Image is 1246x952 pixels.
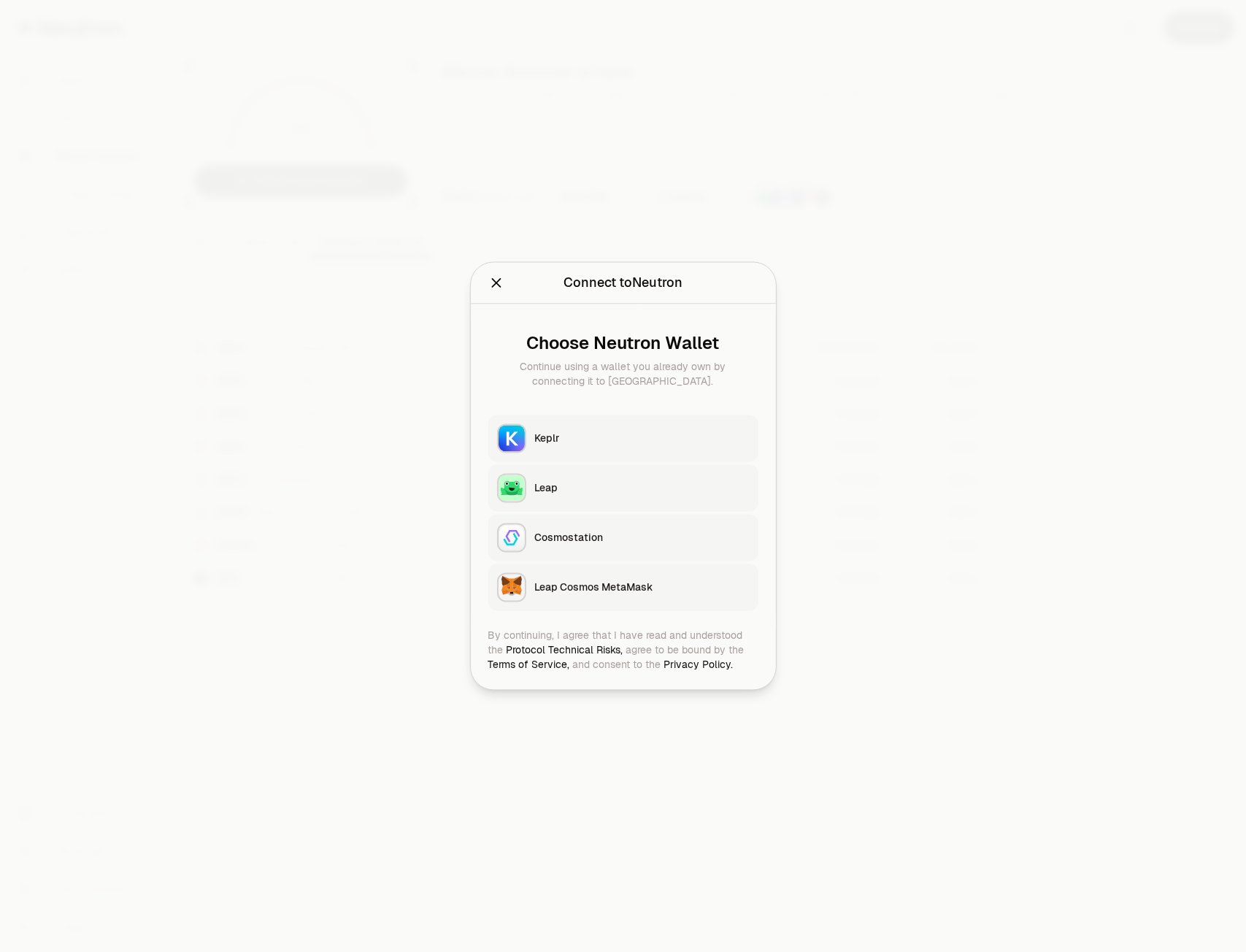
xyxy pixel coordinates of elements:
[488,273,504,293] button: Close
[488,564,758,611] button: Leap Cosmos MetaMaskLeap Cosmos MetaMask
[507,644,623,657] a: Protocol Technical Risks,
[488,659,570,672] a: Terms of Service,
[664,659,734,672] a: Privacy Policy.
[488,465,758,512] button: LeapLeap
[499,575,525,601] img: Leap Cosmos MetaMask
[500,334,747,354] div: Choose Neutron Wallet
[535,580,750,595] div: Leap Cosmos MetaMask
[488,415,758,462] button: KeplrKeplr
[499,525,525,551] img: Cosmostation
[499,475,525,502] img: Leap
[535,531,750,545] div: Cosmostation
[564,273,682,293] div: Connect to Neutron
[488,629,758,672] div: By continuing, I agree that I have read and understood the agree to be bound by the and consent t...
[499,426,525,452] img: Keplr
[535,481,750,496] div: Leap
[500,360,747,389] div: Continue using a wallet you already own by connecting it to [GEOGRAPHIC_DATA].
[488,515,758,561] button: CosmostationCosmostation
[535,431,750,446] div: Keplr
